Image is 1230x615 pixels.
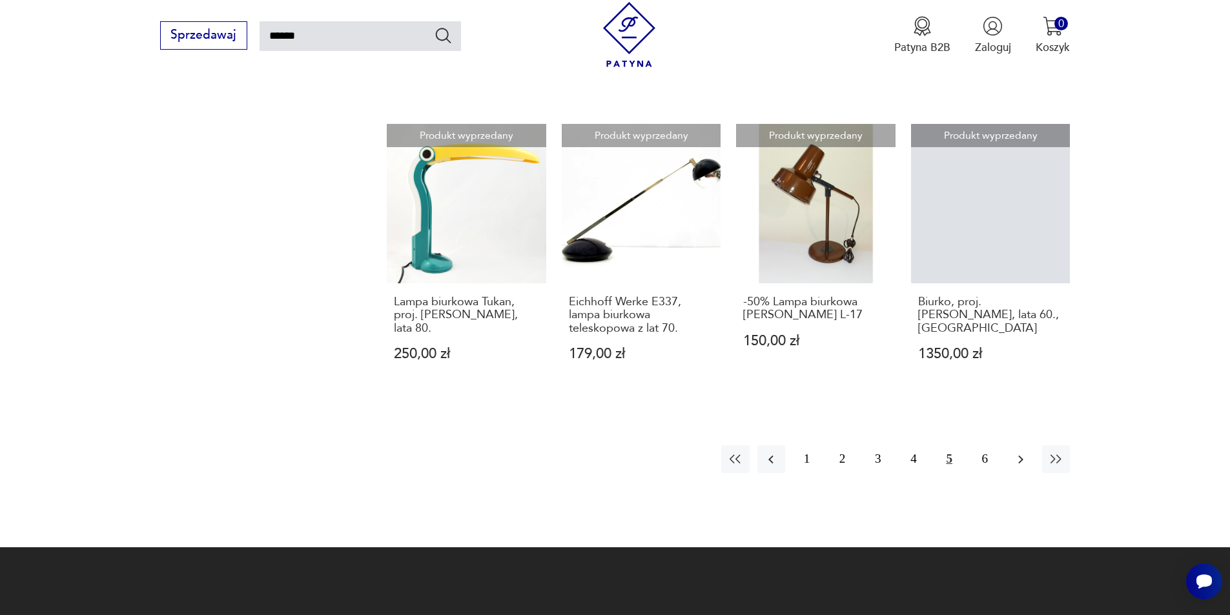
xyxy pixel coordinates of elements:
[975,40,1011,55] p: Zaloguj
[434,26,453,45] button: Szukaj
[394,296,539,335] h3: Lampa biurkowa Tukan, proj. [PERSON_NAME], lata 80.
[743,334,888,348] p: 150,00 zł
[918,296,1063,335] h3: Biurko, proj. [PERSON_NAME], lata 60., [GEOGRAPHIC_DATA]
[971,445,999,473] button: 6
[864,445,892,473] button: 3
[160,31,247,41] a: Sprzedawaj
[911,124,1071,391] a: Produkt wyprzedanyBiurko, proj. Mieczysław Puchała, lata 60., PolskaBiurko, proj. [PERSON_NAME], ...
[899,445,927,473] button: 4
[569,347,714,361] p: 179,00 zł
[736,124,896,391] a: Produkt wyprzedany-50% Lampa biurkowa Jac Jacobsen L-17-50% Lampa biurkowa [PERSON_NAME] L-17150,...
[936,445,963,473] button: 5
[1054,17,1068,30] div: 0
[387,124,546,391] a: Produkt wyprzedanyLampa biurkowa Tukan, proj. H. T. Huang, lata 80.Lampa biurkowa Tukan, proj. [P...
[1036,40,1070,55] p: Koszyk
[793,445,821,473] button: 1
[160,21,247,50] button: Sprzedawaj
[918,347,1063,361] p: 1350,00 zł
[912,16,932,36] img: Ikona medalu
[975,16,1011,55] button: Zaloguj
[597,2,662,67] img: Patyna - sklep z meblami i dekoracjami vintage
[894,16,950,55] a: Ikona medaluPatyna B2B
[1036,16,1070,55] button: 0Koszyk
[569,296,714,335] h3: Eichhoff Werke E337, lampa biurkowa teleskopowa z lat 70.
[894,16,950,55] button: Patyna B2B
[743,296,888,322] h3: -50% Lampa biurkowa [PERSON_NAME] L-17
[562,124,721,391] a: Produkt wyprzedanyEichhoff Werke E337, lampa biurkowa teleskopowa z lat 70.Eichhoff Werke E337, l...
[1186,563,1222,600] iframe: Smartsupp widget button
[894,40,950,55] p: Patyna B2B
[394,347,539,361] p: 250,00 zł
[828,445,856,473] button: 2
[1043,16,1063,36] img: Ikona koszyka
[983,16,1003,36] img: Ikonka użytkownika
